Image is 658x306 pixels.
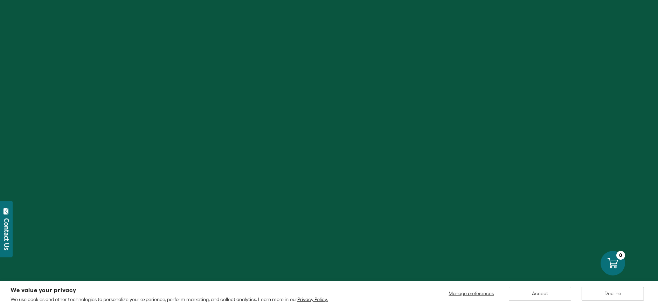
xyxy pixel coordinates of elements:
div: 0 [616,251,625,260]
button: Accept [509,287,571,300]
button: Decline [582,287,644,300]
h2: We value your privacy [11,287,328,293]
span: Manage preferences [449,291,494,296]
p: We use cookies and other technologies to personalize your experience, perform marketing, and coll... [11,296,328,302]
div: Contact Us [3,218,10,250]
button: Manage preferences [444,287,498,300]
a: Privacy Policy. [297,297,328,302]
